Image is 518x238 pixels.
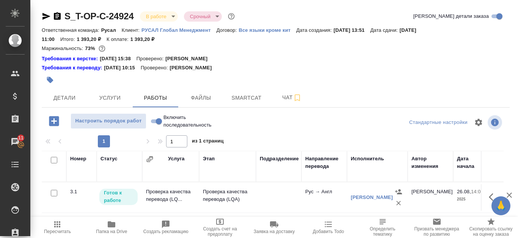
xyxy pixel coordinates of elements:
button: Призвать менеджера по развитию [410,217,464,238]
p: [DATE] 13:51 [334,27,370,33]
span: Создать счет на предоплату [198,226,243,237]
span: Услуги [92,93,128,103]
span: Пересчитать [44,229,71,234]
p: Проверка качества перевода (LQA) [203,188,252,203]
button: Создать счет на предоплату [193,217,247,238]
p: 26.08, [457,189,471,194]
button: Добавить Todo [301,217,355,238]
span: Чат [274,93,310,102]
div: Этап [203,155,215,163]
a: S_T-OP-C-24924 [64,11,134,21]
button: Назначить [393,186,404,197]
button: Добавить работу [44,113,64,129]
button: Заявка на доставку [247,217,301,238]
div: В работе [184,11,222,22]
p: [PERSON_NAME] [170,64,217,72]
span: Скопировать ссылку на оценку заказа [468,226,513,237]
a: РУСАЛ Глобал Менеджмент [141,27,217,33]
p: К оплате: [107,36,130,42]
div: 3.1 [70,188,93,196]
p: Дата создания: [296,27,333,33]
span: Включить последовательность [163,114,212,129]
p: [DATE] 10:15 [104,64,141,72]
button: Папка на Drive [85,217,139,238]
span: из 1 страниц [192,136,224,147]
span: Определить тематику [360,226,405,237]
button: Здесь прячутся важные кнопки [484,188,502,206]
button: Скопировать ссылку на оценку заказа [464,217,518,238]
span: 🙏 [494,198,507,214]
p: Итого: [60,36,77,42]
p: Ответственная команда: [42,27,101,33]
div: Исполнитель может приступить к работе [99,188,138,206]
span: Папка на Drive [96,229,127,234]
span: Настроить таблицу [469,113,488,132]
p: Русал [101,27,122,33]
p: 14:04 [471,189,483,194]
p: Проверено: [141,64,170,72]
button: Определить тематику [355,217,410,238]
td: Проверка качества перевода (LQ... [142,184,199,211]
div: Статус [100,155,118,163]
span: Smartcat [228,93,265,103]
div: Исполнитель [351,155,384,163]
p: 1 393,20 ₽ [130,36,160,42]
span: [PERSON_NAME] детали заказа [413,13,489,20]
span: Настроить порядок работ [75,117,142,125]
button: В работе [144,13,169,20]
button: Пересчитать [30,217,85,238]
button: Удалить [393,197,404,209]
button: Скопировать ссылку [53,12,62,21]
td: Рус → Англ [301,184,347,211]
button: Сгруппировать [146,155,154,163]
p: Маржинальность: [42,45,85,51]
p: Клиент: [122,27,141,33]
div: Направление перевода [305,155,343,170]
div: Подразделение [260,155,299,163]
p: Договор: [217,27,239,33]
a: [PERSON_NAME] [351,194,393,200]
p: Проверено: [137,55,166,63]
button: Создать рекламацию [139,217,193,238]
span: Файлы [183,93,219,103]
a: 11 [2,132,28,151]
span: Детали [46,93,83,103]
a: Требования к верстке: [42,55,100,63]
span: Создать рекламацию [143,229,188,234]
span: Работы [137,93,174,103]
span: Заявка на доставку [254,229,295,234]
p: [DATE] 15:38 [100,55,137,63]
div: Нажми, чтобы открыть папку с инструкцией [42,64,104,72]
button: Скопировать ссылку для ЯМессенджера [42,12,51,21]
span: Посмотреть информацию [488,115,504,130]
a: Требования к переводу: [42,64,104,72]
p: 1 393,20 ₽ [77,36,107,42]
svg: Подписаться [293,93,302,102]
a: Все языки кроме кит [239,27,296,33]
button: 🙏 [491,196,510,215]
div: Нажми, чтобы открыть папку с инструкцией [42,55,100,63]
div: split button [407,117,469,128]
div: Услуга [168,155,184,163]
button: Настроить порядок работ [71,113,146,129]
td: [PERSON_NAME] [408,184,453,211]
p: Готов к работе [104,189,133,204]
button: Срочный [188,13,213,20]
span: 11 [14,134,28,142]
button: Доп статусы указывают на важность/срочность заказа [226,11,236,21]
p: Дата сдачи: [370,27,399,33]
div: Дата начала [457,155,487,170]
div: Номер [70,155,86,163]
p: 73% [85,45,97,51]
div: В работе [140,11,178,22]
p: [PERSON_NAME] [165,55,213,63]
span: Призвать менеджера по развитию [414,226,459,237]
div: Автор изменения [411,155,449,170]
p: 2025 [457,196,487,203]
button: Добавить тэг [42,72,58,88]
span: Добавить Todo [313,229,344,234]
button: 318.00 RUB; [97,44,107,53]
